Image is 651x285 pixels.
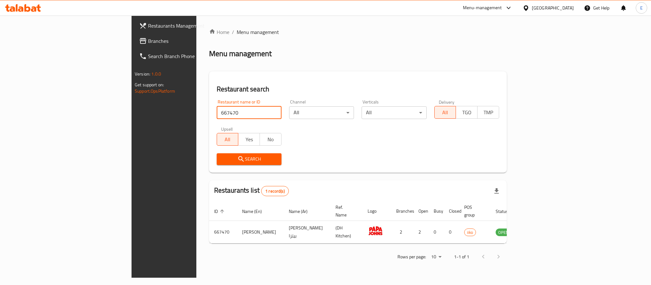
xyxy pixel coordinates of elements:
span: Search Branch Phone [148,52,235,60]
td: (DH Kitchen) [330,221,363,243]
button: TMP [477,106,499,119]
span: 1.0.0 [151,70,161,78]
span: Menu management [237,28,279,36]
td: 2 [413,221,429,243]
p: 1-1 of 1 [454,253,469,261]
div: Menu-management [463,4,502,12]
img: Papa Johns [368,223,383,239]
p: Rows per page: [397,253,426,261]
span: No [262,135,279,144]
div: All [362,106,426,119]
button: All [434,106,456,119]
span: 1 record(s) [261,188,288,194]
span: TGO [458,108,475,117]
h2: Restaurants list [214,186,289,196]
span: E [640,4,643,11]
span: Version: [135,70,150,78]
a: Support.OpsPlatform [135,87,175,95]
table: enhanced table [209,202,546,243]
span: POS group [464,203,483,219]
h2: Restaurant search [217,84,499,94]
div: Total records count [261,186,289,196]
input: Search for restaurant name or ID.. [217,106,281,119]
span: ID [214,208,226,215]
span: Name (En) [242,208,270,215]
span: All [437,108,454,117]
td: 0 [429,221,444,243]
td: 0 [444,221,459,243]
button: Search [217,153,281,165]
div: [GEOGRAPHIC_DATA] [532,4,574,11]
a: Restaurants Management [134,18,240,33]
nav: breadcrumb [209,28,507,36]
th: Logo [363,202,391,221]
label: Upsell [221,127,233,131]
th: Branches [391,202,413,221]
div: Export file [489,183,504,199]
th: Closed [444,202,459,221]
div: All [289,106,354,119]
span: Status [496,208,516,215]
button: TGO [456,106,478,119]
div: Rows per page: [429,252,444,262]
td: [PERSON_NAME] بيتزا [284,221,330,243]
td: 2 [391,221,413,243]
button: No [260,133,281,146]
button: Yes [238,133,260,146]
span: TMP [480,108,497,117]
th: Open [413,202,429,221]
label: Delivery [439,100,455,104]
span: OPEN [496,229,511,236]
a: Branches [134,33,240,49]
a: Search Branch Phone [134,49,240,64]
span: Restaurants Management [148,22,235,30]
span: Branches [148,37,235,45]
span: iiko [465,229,476,236]
span: Get support on: [135,81,164,89]
td: [PERSON_NAME] [237,221,284,243]
h2: Menu management [209,49,272,59]
span: All [220,135,236,144]
span: Ref. Name [336,203,355,219]
span: Name (Ar) [289,208,316,215]
span: Search [222,155,276,163]
th: Busy [429,202,444,221]
span: Yes [241,135,257,144]
button: All [217,133,239,146]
